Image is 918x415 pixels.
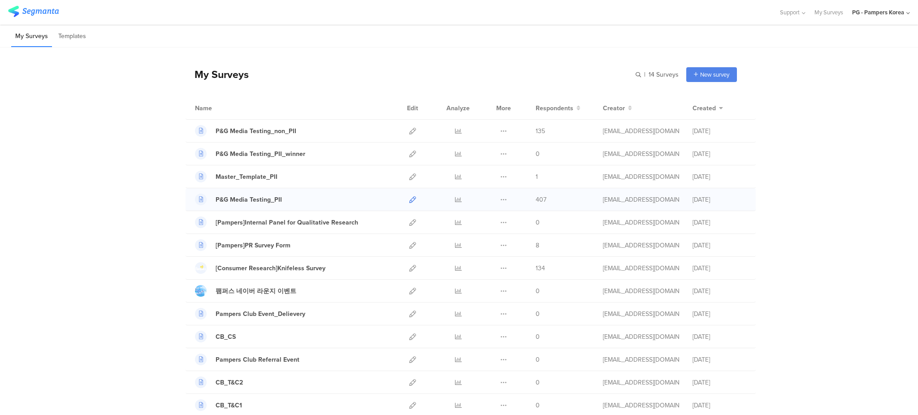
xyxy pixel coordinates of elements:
div: park.m.3@pg.com [603,286,679,296]
span: 134 [536,264,545,273]
span: 0 [536,218,540,227]
span: 407 [536,195,546,204]
div: park.m.3@pg.com [603,309,679,319]
div: [DATE] [693,195,746,204]
div: Pampers Club Referral Event [216,355,299,364]
li: My Surveys [11,26,52,47]
div: park.m.3@pg.com [603,195,679,204]
a: [Pampers]PR Survey Form [195,239,290,251]
div: [DATE] [693,286,746,296]
span: 0 [536,355,540,364]
div: park.m.3@pg.com [603,241,679,250]
a: P&G Media Testing_PII_winner [195,148,305,160]
div: [DATE] [693,332,746,342]
span: 135 [536,126,545,136]
div: [DATE] [693,126,746,136]
div: park.m.3@pg.com [603,149,679,159]
span: Support [780,8,800,17]
div: park.m.3@pg.com [603,172,679,182]
a: Pampers Club Referral Event [195,354,299,365]
button: Created [693,104,723,113]
span: New survey [700,70,729,79]
span: 14 Surveys [649,70,679,79]
div: [DATE] [693,172,746,182]
div: More [494,97,513,119]
span: | [643,70,647,79]
div: P&G Media Testing_PII_winner [216,149,305,159]
button: Creator [603,104,632,113]
img: segmanta logo [8,6,59,17]
span: 0 [536,149,540,159]
button: Respondents [536,104,580,113]
div: [DATE] [693,309,746,319]
a: CB_T&C2 [195,376,243,388]
li: Templates [54,26,90,47]
a: P&G Media Testing_PII [195,194,282,205]
a: P&G Media Testing_non_PII [195,125,296,137]
div: Master_Template_PII [216,172,277,182]
div: [DATE] [693,264,746,273]
div: [DATE] [693,241,746,250]
div: Pampers Club Event_Delievery [216,309,305,319]
div: P&G Media Testing_PII [216,195,282,204]
div: CB_T&C1 [216,401,242,410]
div: park.m.3@pg.com [603,332,679,342]
span: 0 [536,309,540,319]
div: park.m.3@pg.com [603,378,679,387]
div: [Consumer Research]Knifeless Survey [216,264,325,273]
div: P&G Media Testing_non_PII [216,126,296,136]
div: [DATE] [693,149,746,159]
div: [DATE] [693,401,746,410]
div: [Pampers]PR Survey Form [216,241,290,250]
span: Creator [603,104,625,113]
div: CB_CS [216,332,236,342]
div: park.m.3@pg.com [603,218,679,227]
div: CB_T&C2 [216,378,243,387]
span: Created [693,104,716,113]
div: PG - Pampers Korea [852,8,904,17]
div: park.m.3@pg.com [603,355,679,364]
a: Pampers Club Event_Delievery [195,308,305,320]
div: [DATE] [693,218,746,227]
a: CB_CS [195,331,236,342]
span: Respondents [536,104,573,113]
span: 8 [536,241,539,250]
div: park.m.3@pg.com [603,401,679,410]
div: 팸퍼스 네이버 라운지 이벤트 [216,286,296,296]
a: [Consumer Research]Knifeless Survey [195,262,325,274]
span: 1 [536,172,538,182]
div: [DATE] [693,355,746,364]
div: Edit [403,97,422,119]
a: 팸퍼스 네이버 라운지 이벤트 [195,285,296,297]
div: Analyze [445,97,472,119]
div: Name [195,104,249,113]
a: CB_T&C1 [195,399,242,411]
div: park.m.3@pg.com [603,264,679,273]
a: [Pampers]Internal Panel for Qualitative Research [195,216,358,228]
span: 0 [536,401,540,410]
span: 0 [536,286,540,296]
div: [Pampers]Internal Panel for Qualitative Research [216,218,358,227]
span: 0 [536,332,540,342]
a: Master_Template_PII [195,171,277,182]
span: 0 [536,378,540,387]
div: My Surveys [186,67,249,82]
div: [DATE] [693,378,746,387]
div: park.m.3@pg.com [603,126,679,136]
